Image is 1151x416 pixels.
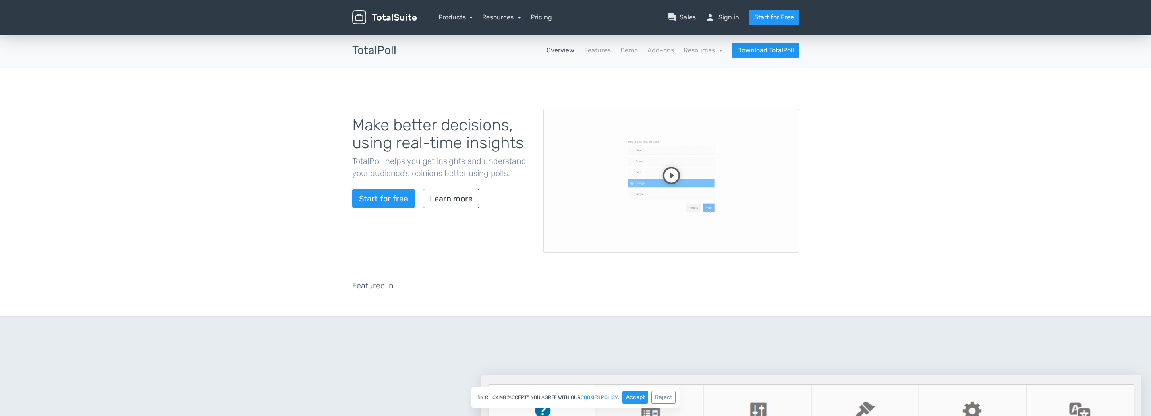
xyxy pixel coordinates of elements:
[546,46,574,55] a: Overview
[651,391,676,404] button: Reject
[352,281,394,290] h5: Featured in
[667,12,696,22] a: question_answerSales
[352,10,417,25] img: TotalSuite for WordPress
[531,12,552,22] a: Pricing
[622,391,648,404] button: Accept
[620,46,638,55] a: Demo
[584,46,611,55] a: Features
[482,13,521,21] a: Resources
[352,189,415,208] a: Start for free
[352,155,531,179] p: TotalPoll helps you get insights and understand your audience's opinions better using polls.
[732,43,799,58] a: Download TotalPoll
[423,189,479,208] a: Learn more
[352,44,396,57] h3: TotalPoll
[647,46,674,55] a: Add-ons
[581,395,618,400] a: cookies policy
[471,387,680,408] div: By clicking "Accept", you agree with our .
[438,13,473,21] a: Products
[352,116,531,152] h1: Make better decisions, using real-time insights
[749,10,799,25] a: Start for Free
[705,12,715,22] span: person
[705,12,739,22] a: personSign in
[684,46,722,54] a: Resources
[667,12,676,22] span: question_answer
